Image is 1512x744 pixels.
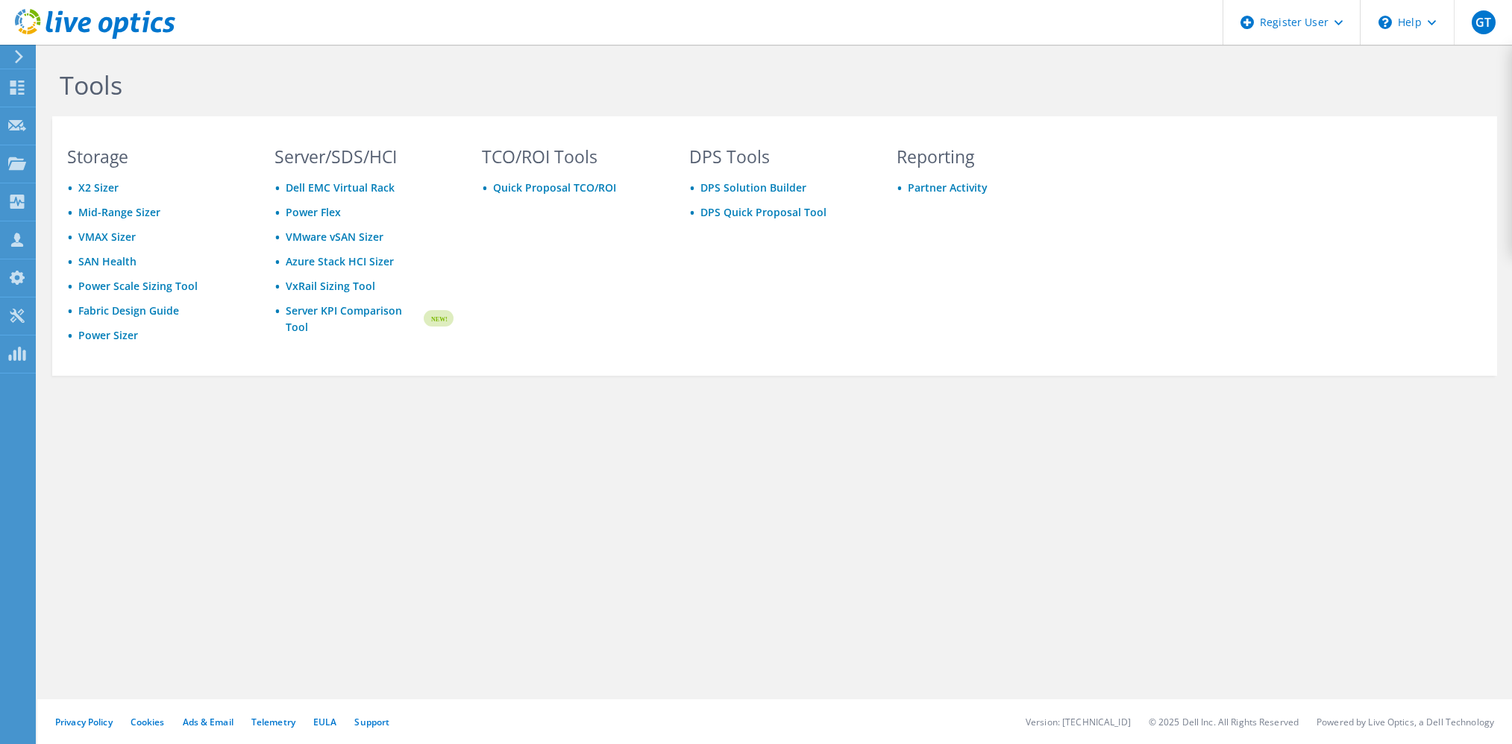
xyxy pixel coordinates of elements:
li: © 2025 Dell Inc. All Rights Reserved [1149,716,1299,728]
h3: Storage [67,148,246,165]
a: Ads & Email [183,716,233,728]
a: VxRail Sizing Tool [286,279,375,293]
a: Azure Stack HCI Sizer [286,254,394,268]
a: Support [354,716,389,728]
a: VMware vSAN Sizer [286,230,383,244]
a: Fabric Design Guide [78,303,179,318]
a: DPS Solution Builder [700,180,806,195]
a: Cookies [131,716,165,728]
a: Partner Activity [908,180,988,195]
a: Power Flex [286,205,341,219]
a: Dell EMC Virtual Rack [286,180,395,195]
a: EULA [313,716,336,728]
a: Power Sizer [78,328,138,342]
li: Powered by Live Optics, a Dell Technology [1317,716,1494,728]
a: Telemetry [251,716,295,728]
img: new-badge.svg [421,301,454,336]
a: X2 Sizer [78,180,119,195]
span: GT [1472,10,1496,34]
a: Quick Proposal TCO/ROI [493,180,616,195]
h3: Reporting [897,148,1076,165]
a: Server KPI Comparison Tool [286,303,421,335]
a: DPS Quick Proposal Tool [700,205,826,219]
a: Privacy Policy [55,716,113,728]
svg: \n [1378,16,1392,29]
li: Version: [TECHNICAL_ID] [1026,716,1131,728]
a: Mid-Range Sizer [78,205,160,219]
h3: DPS Tools [689,148,868,165]
h3: Server/SDS/HCI [275,148,454,165]
a: VMAX Sizer [78,230,136,244]
a: SAN Health [78,254,137,268]
h3: TCO/ROI Tools [482,148,661,165]
h1: Tools [60,69,1067,101]
a: Power Scale Sizing Tool [78,279,198,293]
